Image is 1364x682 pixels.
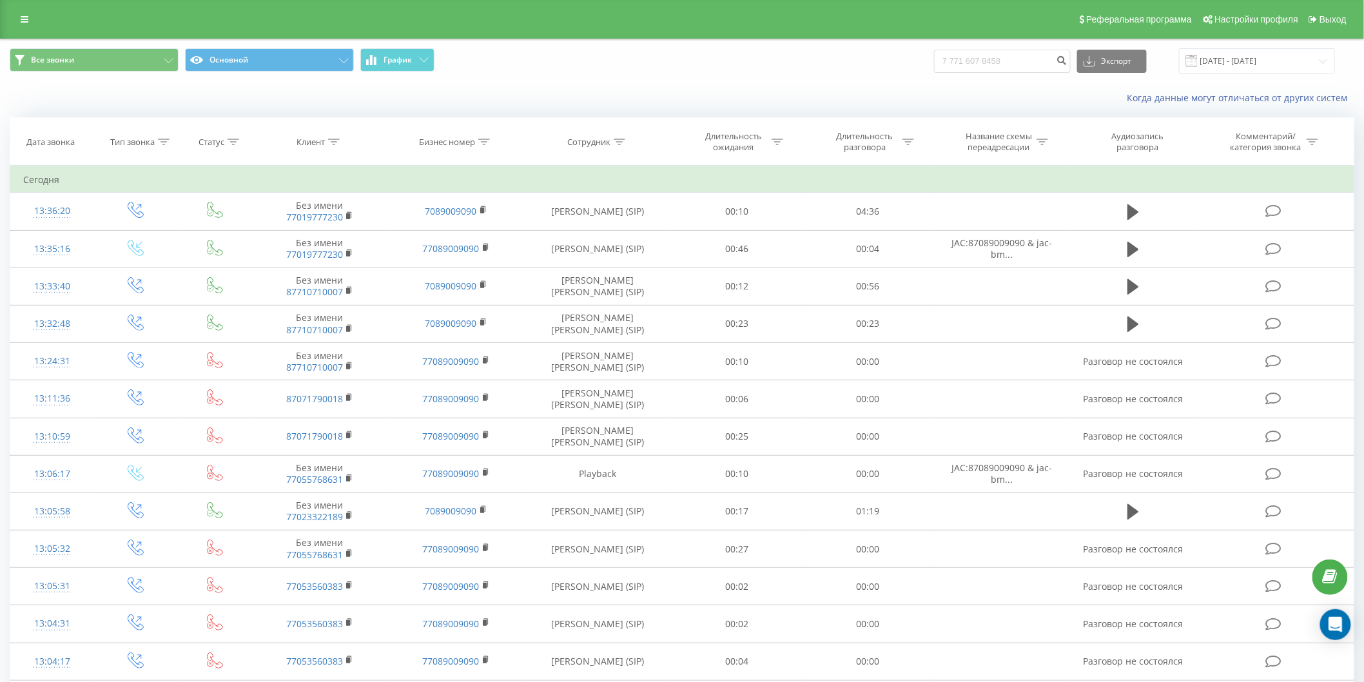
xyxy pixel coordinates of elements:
a: 77089009090 [423,655,480,667]
button: Экспорт [1077,50,1147,73]
td: [PERSON_NAME] (SIP) [524,193,671,230]
span: Настройки профиля [1214,14,1298,24]
td: 00:06 [671,380,803,418]
a: 87071790018 [286,393,343,405]
td: 00:10 [671,343,803,380]
a: 77089009090 [423,355,480,367]
td: Без имени [251,492,388,530]
div: Длительность разговора [830,131,899,153]
td: [PERSON_NAME] [PERSON_NAME] (SIP) [524,343,671,380]
div: 13:36:20 [23,199,81,224]
div: 13:35:16 [23,237,81,262]
div: Open Intercom Messenger [1320,609,1351,640]
div: 13:05:58 [23,499,81,524]
td: 00:10 [671,455,803,492]
button: Все звонки [10,48,179,72]
td: 00:46 [671,230,803,268]
div: Тип звонка [110,137,155,148]
td: Сегодня [10,167,1354,193]
div: 13:10:59 [23,424,81,449]
td: Playback [524,455,671,492]
td: 00:12 [671,268,803,305]
div: 13:11:36 [23,386,81,411]
span: Выход [1320,14,1347,24]
td: Без имени [251,268,388,305]
div: Бизнес номер [419,137,475,148]
td: [PERSON_NAME] [PERSON_NAME] (SIP) [524,418,671,455]
td: 01:19 [803,492,934,530]
td: [PERSON_NAME] (SIP) [524,605,671,643]
input: Поиск по номеру [934,50,1071,73]
td: [PERSON_NAME] (SIP) [524,643,671,680]
a: Когда данные могут отличаться от других систем [1127,92,1354,104]
div: 13:05:32 [23,536,81,561]
span: Разговор не состоялся [1083,430,1183,442]
a: 77019777230 [286,248,343,260]
div: Длительность ожидания [699,131,768,153]
div: Название схемы переадресации [964,131,1033,153]
a: 87710710007 [286,361,343,373]
span: JAC:87089009090 & jac-bm... [951,237,1052,260]
td: 00:02 [671,605,803,643]
td: 00:23 [671,305,803,342]
span: Разговор не состоялся [1083,543,1183,555]
td: [PERSON_NAME] [PERSON_NAME] (SIP) [524,380,671,418]
a: 77055768631 [286,549,343,561]
button: Основной [185,48,354,72]
a: 77089009090 [423,580,480,592]
td: 00:00 [803,643,934,680]
td: 00:00 [803,455,934,492]
span: Реферальная программа [1086,14,1192,24]
a: 77053560383 [286,618,343,630]
td: 00:10 [671,193,803,230]
div: Клиент [297,137,325,148]
td: [PERSON_NAME] (SIP) [524,230,671,268]
span: Все звонки [31,55,74,65]
div: Дата звонка [26,137,75,148]
span: JAC:87089009090 & jac-bm... [951,462,1052,485]
span: Разговор не состоялся [1083,355,1183,367]
div: 13:04:17 [23,649,81,674]
a: 77089009090 [423,393,480,405]
span: Разговор не состоялся [1083,393,1183,405]
td: 00:56 [803,268,934,305]
td: 00:00 [803,380,934,418]
a: 7089009090 [425,205,477,217]
td: 00:17 [671,492,803,530]
a: 87071790018 [286,430,343,442]
a: 7089009090 [425,505,477,517]
div: 13:04:31 [23,611,81,636]
td: Без имени [251,193,388,230]
a: 77053560383 [286,655,343,667]
a: 77089009090 [423,242,480,255]
td: 00:00 [803,418,934,455]
a: 77089009090 [423,543,480,555]
td: [PERSON_NAME] [PERSON_NAME] (SIP) [524,268,671,305]
td: [PERSON_NAME] (SIP) [524,531,671,568]
a: 77055768631 [286,473,343,485]
td: 00:00 [803,605,934,643]
div: Статус [199,137,224,148]
div: Аудиозапись разговора [1096,131,1180,153]
td: Без имени [251,343,388,380]
span: График [384,55,413,64]
div: 13:33:40 [23,274,81,299]
td: 00:23 [803,305,934,342]
td: 00:00 [803,343,934,380]
span: Разговор не состоялся [1083,655,1183,667]
a: 77053560383 [286,580,343,592]
td: 00:02 [671,568,803,605]
a: 87710710007 [286,324,343,336]
td: 00:04 [803,230,934,268]
a: 77089009090 [423,467,480,480]
td: [PERSON_NAME] (SIP) [524,492,671,530]
td: [PERSON_NAME] (SIP) [524,568,671,605]
button: График [360,48,434,72]
div: 13:32:48 [23,311,81,336]
td: Без имени [251,230,388,268]
div: 13:05:31 [23,574,81,599]
span: Разговор не состоялся [1083,618,1183,630]
td: [PERSON_NAME] [PERSON_NAME] (SIP) [524,305,671,342]
td: Без имени [251,531,388,568]
td: 00:27 [671,531,803,568]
